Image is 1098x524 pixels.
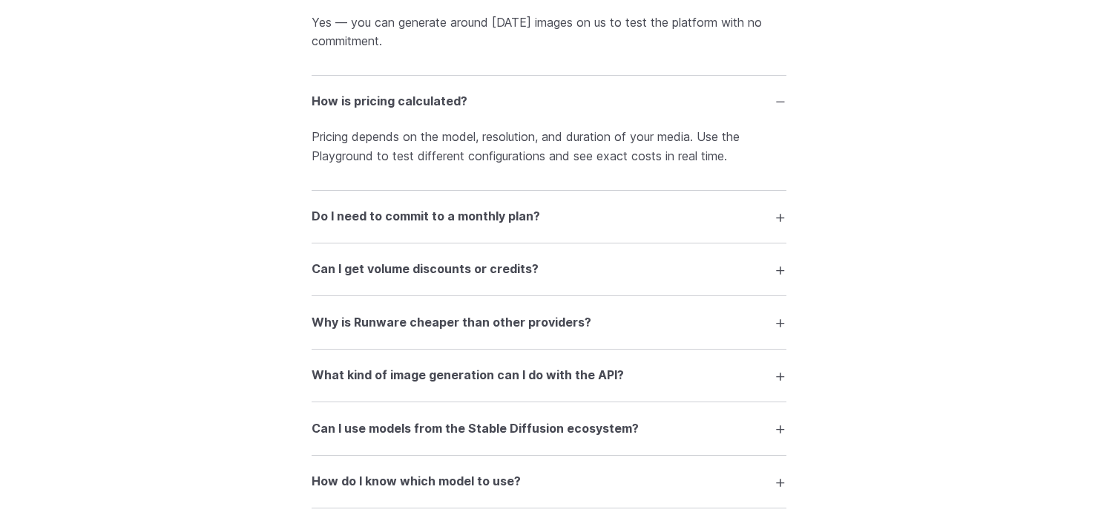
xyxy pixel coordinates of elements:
[312,203,786,231] summary: Do I need to commit to a monthly plan?
[312,419,639,439] h3: Can I use models from the Stable Diffusion ecosystem?
[312,128,786,166] p: Pricing depends on the model, resolution, and duration of your media. Use the Playground to test ...
[312,92,467,111] h3: How is pricing calculated?
[312,308,786,336] summary: Why is Runware cheaper than other providers?
[312,361,786,390] summary: What kind of image generation can I do with the API?
[312,313,591,333] h3: Why is Runware cheaper than other providers?
[312,207,540,226] h3: Do I need to commit to a monthly plan?
[312,468,786,496] summary: How do I know which model to use?
[312,472,521,491] h3: How do I know which model to use?
[312,88,786,116] summary: How is pricing calculated?
[312,414,786,442] summary: Can I use models from the Stable Diffusion ecosystem?
[312,366,624,385] h3: What kind of image generation can I do with the API?
[312,260,539,279] h3: Can I get volume discounts or credits?
[312,255,786,284] summary: Can I get volume discounts or credits?
[312,13,786,51] p: Yes — you can generate around [DATE] images on us to test the platform with no commitment.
